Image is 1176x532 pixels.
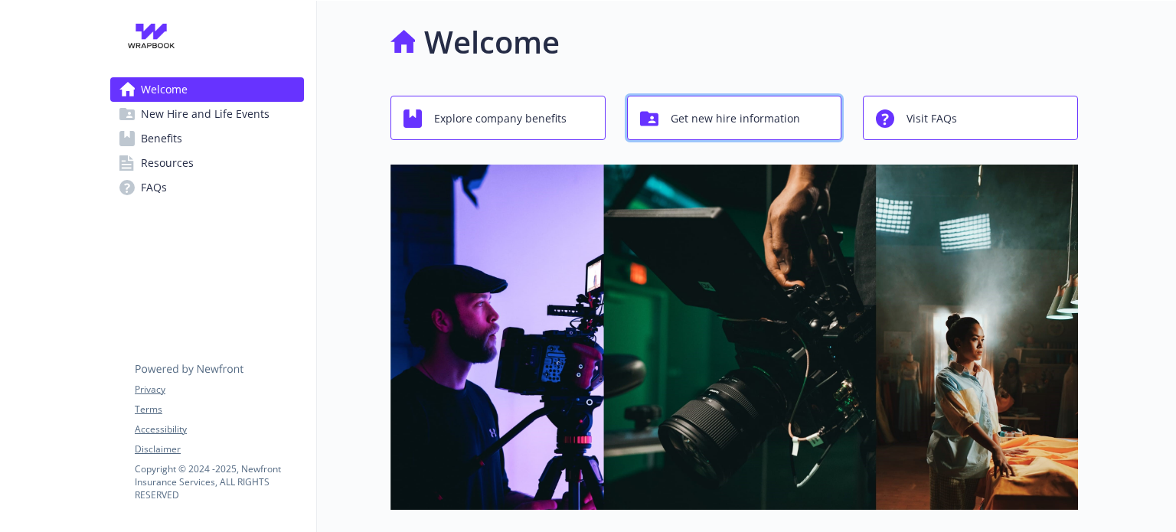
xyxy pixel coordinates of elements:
[110,77,304,102] a: Welcome
[390,165,1078,510] img: overview page banner
[141,126,182,151] span: Benefits
[671,104,800,133] span: Get new hire information
[141,175,167,200] span: FAQs
[110,175,304,200] a: FAQs
[110,151,304,175] a: Resources
[135,383,303,397] a: Privacy
[135,442,303,456] a: Disclaimer
[110,102,304,126] a: New Hire and Life Events
[141,102,269,126] span: New Hire and Life Events
[135,462,303,501] p: Copyright © 2024 - 2025 , Newfront Insurance Services, ALL RIGHTS RESERVED
[141,151,194,175] span: Resources
[141,77,188,102] span: Welcome
[863,96,1078,140] button: Visit FAQs
[906,104,957,133] span: Visit FAQs
[135,423,303,436] a: Accessibility
[424,19,560,65] h1: Welcome
[434,104,567,133] span: Explore company benefits
[110,126,304,151] a: Benefits
[627,96,842,140] button: Get new hire information
[135,403,303,416] a: Terms
[390,96,606,140] button: Explore company benefits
